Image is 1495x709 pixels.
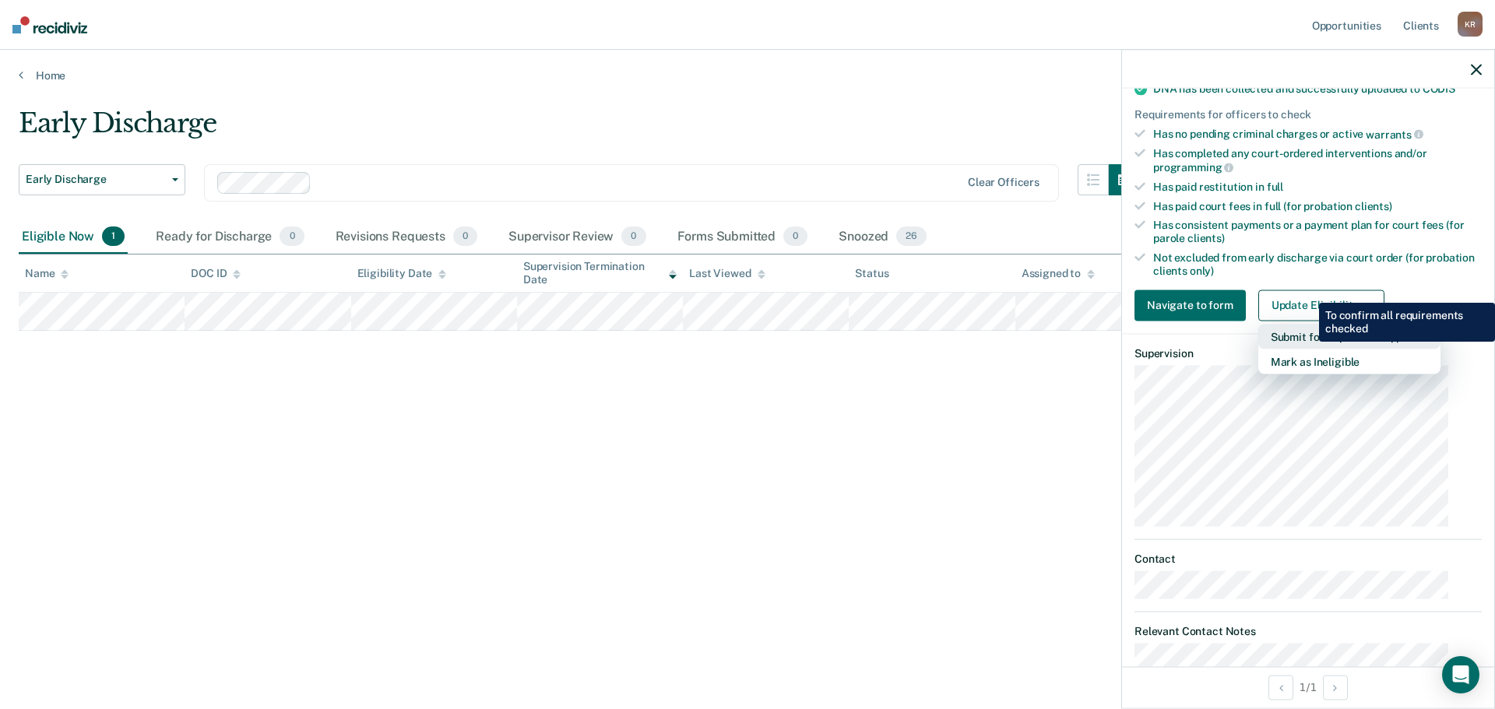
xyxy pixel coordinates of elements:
a: Navigate to form [1134,290,1252,321]
div: Eligibility Date [357,267,447,280]
a: Home [19,68,1476,82]
dt: Relevant Contact Notes [1134,624,1482,637]
div: Snoozed [835,220,930,254]
div: Assigned to [1022,267,1095,280]
span: programming [1153,160,1233,173]
span: 0 [621,226,645,247]
div: Status [855,267,888,280]
button: Navigate to form [1134,290,1246,321]
button: Next Opportunity [1323,675,1348,700]
div: K R [1458,12,1483,37]
dt: Contact [1134,552,1482,565]
div: Requirements for officers to check [1134,107,1482,121]
div: Supervision Termination Date [523,260,677,286]
span: 26 [896,226,927,247]
span: Early Discharge [26,173,166,186]
span: 0 [783,226,807,247]
div: Name [25,267,69,280]
button: Previous Opportunity [1268,675,1293,700]
span: 0 [280,226,304,247]
span: clients) [1187,232,1225,244]
span: full [1267,180,1283,192]
button: Update Eligibility [1258,290,1384,321]
div: Has paid restitution in [1153,180,1482,193]
span: warrants [1366,128,1423,140]
div: DNA has been collected and successfully uploaded to [1153,82,1482,95]
div: Eligible Now [19,220,128,254]
div: Has consistent payments or a payment plan for court fees (for parole [1153,219,1482,245]
dt: Supervision [1134,346,1482,360]
span: clients) [1355,199,1392,212]
div: 1 / 1 [1122,666,1494,707]
img: Recidiviz [12,16,87,33]
div: Early Discharge [19,107,1140,152]
div: Ready for Discharge [153,220,307,254]
div: Open Intercom Messenger [1442,656,1479,693]
div: Has no pending criminal charges or active [1153,127,1482,141]
div: Clear officers [968,176,1039,189]
span: 1 [102,226,125,247]
span: 0 [453,226,477,247]
button: Mark as Ineligible [1258,349,1440,374]
div: Has completed any court-ordered interventions and/or [1153,147,1482,174]
div: Has paid court fees in full (for probation [1153,199,1482,212]
span: only) [1190,264,1214,276]
div: Not excluded from early discharge via court order (for probation clients [1153,251,1482,277]
div: DOC ID [191,267,241,280]
div: Revisions Requests [332,220,480,254]
div: Forms Submitted [674,220,811,254]
div: Supervisor Review [505,220,649,254]
div: Last Viewed [689,267,765,280]
button: Submit for Supervisor Approval [1258,324,1440,349]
